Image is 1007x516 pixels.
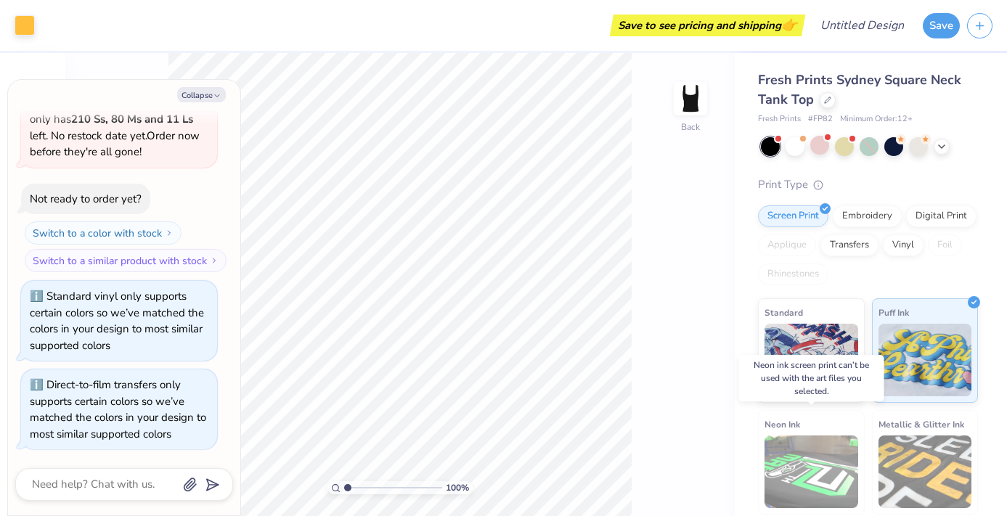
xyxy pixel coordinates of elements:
input: Untitled Design [809,11,916,40]
img: Back [676,84,705,113]
span: 100 % [446,481,469,494]
div: Digital Print [906,205,977,227]
button: Switch to a color with stock [25,221,182,245]
img: Metallic & Glitter Ink [878,435,972,508]
img: Standard [765,324,858,396]
button: Collapse [177,87,226,102]
div: Screen Print [758,205,828,227]
span: 👉 [781,16,797,33]
div: Embroidery [833,205,902,227]
span: Neon Ink [765,417,800,432]
img: Neon Ink [765,435,858,508]
img: Puff Ink [878,324,972,396]
div: Rhinestones [758,263,828,285]
button: Save [923,13,960,38]
div: Vinyl [883,234,924,256]
span: # FP82 [808,113,833,126]
span: Fresh Prints Sydney Square Neck Tank Top [758,71,961,108]
span: Minimum Order: 12 + [840,113,913,126]
img: Switch to a similar product with stock [210,256,219,265]
img: Switch to a color with stock [165,229,174,237]
span: 😱 [30,97,42,110]
span: Metallic & Glitter Ink [878,417,964,432]
div: Save to see pricing and shipping [613,15,802,36]
div: Applique [758,234,816,256]
div: Direct-to-film transfers only supports certain colors so we’ve matched the colors in your design ... [30,377,206,441]
div: Standard vinyl only supports certain colors so we’ve matched the colors in your design to most si... [30,289,204,353]
strong: 210 Ss, 80 Ms and 11 Ls [71,112,193,126]
div: Print Type [758,176,978,193]
strong: sold out in XL [102,96,169,110]
div: Neon ink screen print can’t be used with the art files you selected. [739,355,884,401]
button: Switch to a similar product with stock [25,249,227,272]
span: Standard [765,305,803,320]
span: Puff Ink [878,305,909,320]
div: Not ready to order yet? [30,192,142,206]
span: Fresh Prints [758,113,801,126]
div: Foil [928,234,962,256]
div: Back [681,120,700,134]
div: Transfers [820,234,878,256]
